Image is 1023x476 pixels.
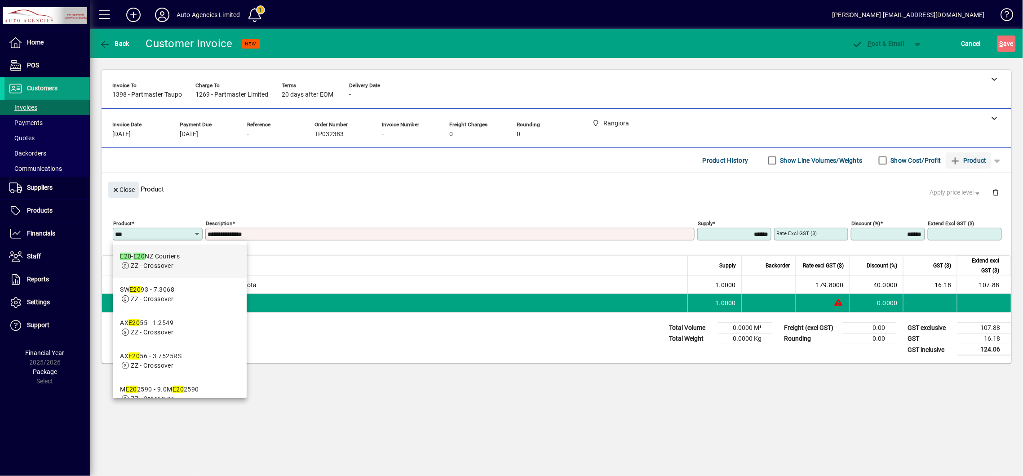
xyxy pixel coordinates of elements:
span: POS [27,62,39,69]
td: 0.0000 Kg [718,334,772,344]
app-page-header-button: Close [106,185,141,193]
td: 40.0000 [849,276,903,294]
span: Staff [27,253,41,260]
span: Cancel [961,36,981,51]
span: Financial Year [26,349,65,356]
span: 1269 - Partmaster Limited [195,91,268,98]
span: Discount (%) [867,261,898,271]
button: Add [119,7,148,23]
td: GST [903,334,957,344]
span: GST ($) [934,261,952,271]
td: 124.06 [957,344,1011,356]
span: 1.0000 [716,298,736,307]
a: Backorders [4,146,90,161]
span: Financials [27,230,55,237]
td: Total Weight [664,334,718,344]
button: Save [997,36,1016,52]
span: - [382,131,384,138]
td: Freight (excl GST) [779,323,842,334]
app-page-header-button: Delete [985,188,1007,196]
button: Cancel [959,36,983,52]
a: Communications [4,161,90,176]
div: 179.8000 [801,280,844,289]
span: 1.0000 [716,280,736,289]
td: 0.00 [842,334,896,344]
td: 107.88 [957,276,1011,294]
span: Payments [9,119,43,126]
a: POS [4,54,90,77]
span: Apply price level [930,188,982,197]
span: Quotes [9,134,35,142]
div: [PERSON_NAME] [EMAIL_ADDRESS][DOMAIN_NAME] [833,8,985,22]
td: 107.88 [957,323,1011,334]
span: ave [1000,36,1014,51]
button: Close [108,182,139,198]
span: 1398 - Partmaster Taupo [112,91,182,98]
span: Products [27,207,53,214]
div: 10.8338 [136,280,160,289]
span: Support [27,321,49,329]
label: Show Line Volumes/Weights [779,156,863,165]
span: Supply [719,261,736,271]
a: Invoices [4,100,90,115]
span: 0 [449,131,453,138]
button: Back [97,36,132,52]
span: Item [136,261,147,271]
span: [DATE] [180,131,198,138]
span: - [349,91,351,98]
label: Show Cost/Profit [889,156,941,165]
span: Communications [9,165,62,172]
a: Knowledge Base [994,2,1012,31]
span: O2 Sensor Toyota [206,280,257,289]
div: Customer Invoice [146,36,233,51]
div: Auto Agencies Limited [177,8,240,22]
span: Extend excl GST ($) [963,256,1000,276]
a: Quotes [4,130,90,146]
td: 16.18 [903,276,957,294]
a: Financials [4,222,90,245]
td: 0.0000 M³ [718,323,772,334]
mat-label: Extend excl GST ($) [928,220,974,227]
td: 16.18 [957,334,1011,344]
span: Customers [27,85,58,92]
button: Profile [148,7,177,23]
a: Suppliers [4,177,90,199]
span: Back [99,40,129,47]
button: Delete [985,182,1007,203]
a: Home [4,31,90,54]
span: S [1000,40,1003,47]
a: Reports [4,268,90,291]
span: Package [33,368,57,375]
button: Post & Email [848,36,909,52]
td: Rounding [779,334,842,344]
div: Product [102,173,1011,205]
span: Rate excl GST ($) [803,261,844,271]
a: Products [4,200,90,222]
span: Suppliers [27,184,53,191]
span: Invoices [9,104,37,111]
span: Rangiora [168,280,179,290]
span: Backorders [9,150,46,157]
span: Home [27,39,44,46]
span: Rangiora [184,298,195,308]
span: ost & Email [852,40,904,47]
span: Settings [27,298,50,306]
span: 0 [517,131,520,138]
mat-label: Discount (%) [851,220,881,227]
app-page-header-button: Back [90,36,139,52]
td: 0.00 [842,323,896,334]
td: GST exclusive [903,323,957,334]
td: Total Volume [664,323,718,334]
a: Staff [4,245,90,268]
a: Settings [4,291,90,314]
span: [DATE] [112,131,131,138]
span: Product History [703,153,748,168]
span: P [868,40,872,47]
a: Support [4,314,90,337]
td: 0.0000 [849,294,903,312]
span: 20 days after EOM [282,91,333,98]
span: - [247,131,249,138]
a: Payments [4,115,90,130]
mat-error: Required [208,240,687,250]
span: Backorder [766,261,790,271]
